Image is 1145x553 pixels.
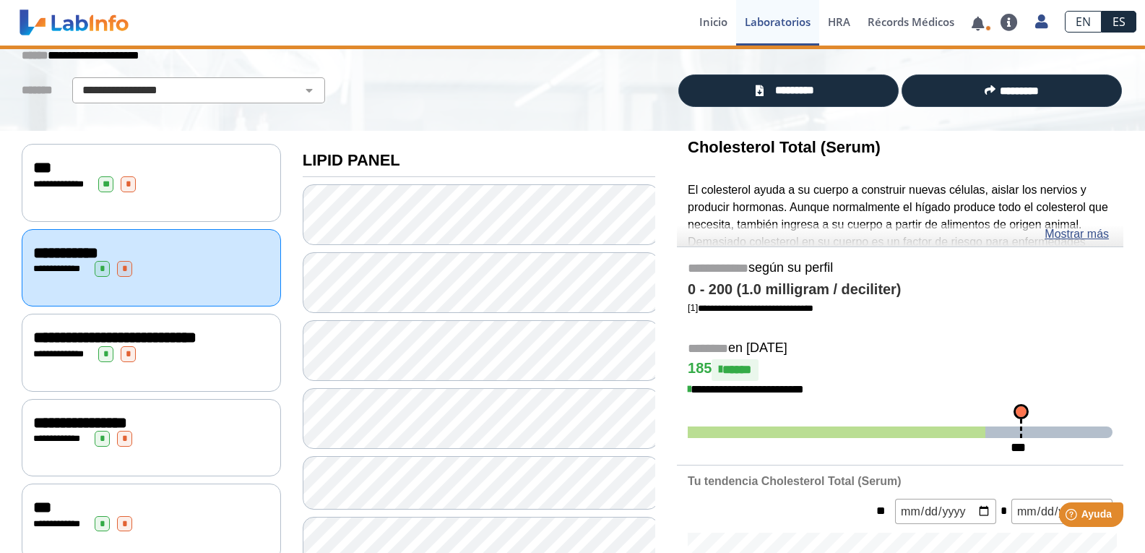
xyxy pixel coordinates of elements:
[688,475,901,487] b: Tu tendencia Cholesterol Total (Serum)
[688,359,1112,381] h4: 185
[688,302,813,313] a: [1]
[1016,497,1129,537] iframe: Help widget launcher
[1011,499,1112,524] input: mm/dd/yyyy
[688,281,1112,299] h4: 0 - 200 (1.0 milligram / deciliter)
[1065,11,1102,33] a: EN
[688,138,881,156] b: Cholesterol Total (Serum)
[688,340,1112,357] h5: en [DATE]
[1045,226,1109,243] a: Mostrar más
[303,151,400,169] b: LIPID PANEL
[895,499,996,524] input: mm/dd/yyyy
[828,14,850,29] span: HRA
[1102,11,1136,33] a: ES
[688,260,1112,277] h5: según su perfil
[688,181,1112,337] p: El colesterol ayuda a su cuerpo a construir nuevas células, aislar los nervios y producir hormona...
